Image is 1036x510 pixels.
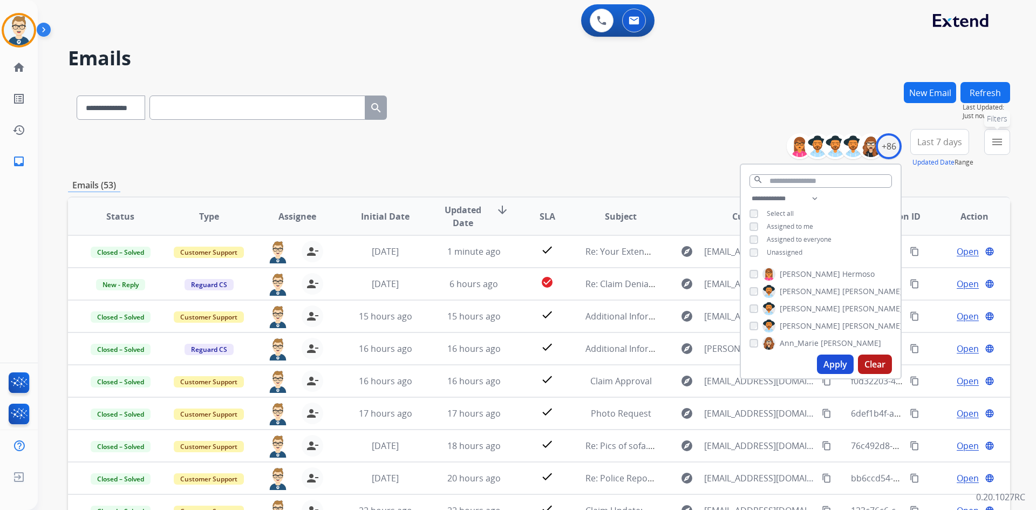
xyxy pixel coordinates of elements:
img: agent-avatar [267,338,289,361]
span: Reguard CS [185,279,234,290]
mat-icon: language [985,473,994,483]
mat-icon: explore [680,472,693,485]
span: Re: Your Extend Cleaning Kit is on its way [585,246,751,257]
mat-icon: content_copy [910,409,919,418]
mat-icon: check [541,438,554,451]
span: Closed – Solved [91,409,151,420]
span: Subject [605,210,637,223]
span: bb6ccd54-8ddb-492b-8a13-38facd606759 [851,472,1018,484]
mat-icon: check [541,405,554,418]
span: Just now [963,112,1010,120]
span: Ann_Marie [780,338,819,349]
mat-icon: check [541,470,554,483]
p: Emails (53) [68,179,120,192]
span: [EMAIL_ADDRESS][DOMAIN_NAME] [704,439,815,452]
button: Apply [817,355,854,374]
span: [PERSON_NAME] [842,303,903,314]
span: Customer [732,210,774,223]
mat-icon: content_copy [910,473,919,483]
span: [PERSON_NAME] [780,286,840,297]
mat-icon: person_remove [306,277,319,290]
mat-icon: search [753,175,763,185]
mat-icon: person_remove [306,245,319,258]
mat-icon: arrow_downward [496,203,509,216]
span: Open [957,342,979,355]
mat-icon: explore [680,407,693,420]
mat-icon: explore [680,375,693,387]
mat-icon: inbox [12,155,25,168]
span: [EMAIL_ADDRESS][DOMAIN_NAME] [704,277,815,290]
span: Customer Support [174,247,244,258]
mat-icon: person_remove [306,407,319,420]
span: [PERSON_NAME][EMAIL_ADDRESS][DOMAIN_NAME] [704,342,815,355]
span: Last Updated: [963,103,1010,112]
mat-icon: menu [991,135,1004,148]
span: Customer Support [174,441,244,452]
span: Closed – Solved [91,311,151,323]
span: Closed – Solved [91,247,151,258]
mat-icon: check_circle [541,276,554,289]
span: [PERSON_NAME] [821,338,881,349]
span: 6 hours ago [449,278,498,290]
mat-icon: content_copy [822,409,831,418]
span: [EMAIL_ADDRESS][DOMAIN_NAME] [704,245,815,258]
mat-icon: check [541,341,554,353]
span: Range [912,158,973,167]
button: Last 7 days [910,129,969,155]
span: 1 minute ago [447,246,501,257]
mat-icon: check [541,373,554,386]
span: Closed – Solved [91,344,151,355]
span: [DATE] [372,278,399,290]
mat-icon: content_copy [822,376,831,386]
span: Last 7 days [917,140,962,144]
span: Filters [987,113,1007,124]
span: Status [106,210,134,223]
mat-icon: person_remove [306,375,319,387]
mat-icon: language [985,409,994,418]
button: Clear [858,355,892,374]
span: Additional Information Needed [585,310,712,322]
mat-icon: explore [680,245,693,258]
span: Open [957,472,979,485]
span: Hermoso [842,269,875,280]
span: Open [957,375,979,387]
mat-icon: content_copy [910,441,919,451]
mat-icon: explore [680,342,693,355]
mat-icon: language [985,279,994,289]
span: Re: Police Report Request [585,472,690,484]
button: Refresh [960,82,1010,103]
mat-icon: language [985,247,994,256]
span: 20 hours ago [447,472,501,484]
h2: Emails [68,47,1010,69]
span: Claim Approval [590,375,652,387]
mat-icon: person_remove [306,310,319,323]
span: SLA [540,210,555,223]
span: Unassigned [767,248,802,257]
mat-icon: content_copy [910,279,919,289]
span: Photo Request [591,407,651,419]
mat-icon: person_remove [306,439,319,452]
span: [EMAIL_ADDRESS][DOMAIN_NAME] [704,375,815,387]
button: Updated Date [912,158,955,167]
span: [EMAIL_ADDRESS][DOMAIN_NAME] [704,472,815,485]
span: Customer Support [174,473,244,485]
mat-icon: language [985,376,994,386]
span: f0d32203-4ed5-4f77-bde8-5434fdf16125 [851,375,1011,387]
span: Open [957,277,979,290]
span: Open [957,407,979,420]
span: 17 hours ago [447,407,501,419]
span: Select all [767,209,794,218]
span: Updated Date [439,203,488,229]
span: Open [957,245,979,258]
span: [PERSON_NAME] [842,321,903,331]
button: Filters [984,129,1010,155]
img: agent-avatar [267,467,289,490]
mat-icon: content_copy [910,344,919,353]
img: agent-avatar [267,403,289,425]
mat-icon: check [541,243,554,256]
img: agent-avatar [267,305,289,328]
span: [DATE] [372,246,399,257]
mat-icon: content_copy [910,376,919,386]
span: Additional Information Needed [585,343,712,355]
mat-icon: explore [680,277,693,290]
